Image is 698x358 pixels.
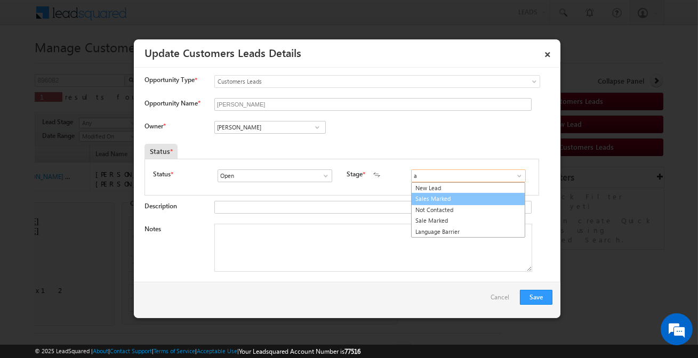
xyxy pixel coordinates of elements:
a: Sale Marked [412,215,525,226]
a: Sales Marked [411,193,525,205]
a: Show All Items [510,170,523,181]
a: Contact Support [110,347,152,354]
label: Opportunity Name [145,99,200,107]
a: Customers Leads [214,75,540,88]
input: Type to Search [214,121,326,134]
a: Update Customers Leads Details [145,45,301,60]
a: Show All Items [310,122,324,133]
a: About [93,347,108,354]
a: New Lead [412,183,525,194]
img: d_60004797649_company_0_60004797649 [18,56,45,70]
a: Language Barrier [412,226,525,238]
a: Show All Items [316,170,330,181]
a: Cancel [491,290,515,310]
div: Minimize live chat window [175,5,200,31]
em: Start Chat [145,279,194,294]
textarea: Type your message and hit 'Enter' [14,99,195,270]
div: Status [145,144,178,159]
label: Stage [347,169,363,179]
input: Type to Search [411,169,526,182]
a: Not Contacted [412,205,525,216]
span: © 2025 LeadSquared | | | | | [35,346,360,356]
a: Terms of Service [154,347,195,354]
span: Customers Leads [215,77,496,86]
input: Type to Search [218,169,332,182]
span: 77516 [344,347,360,355]
label: Notes [145,225,161,233]
a: Acceptable Use [197,347,237,354]
span: Opportunity Type [145,75,195,85]
label: Status [153,169,171,179]
label: Description [145,202,177,210]
div: Chat with us now [55,56,179,70]
label: Owner [145,122,165,130]
button: Save [520,290,552,305]
a: × [539,43,557,62]
span: Your Leadsquared Account Number is [239,347,360,355]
